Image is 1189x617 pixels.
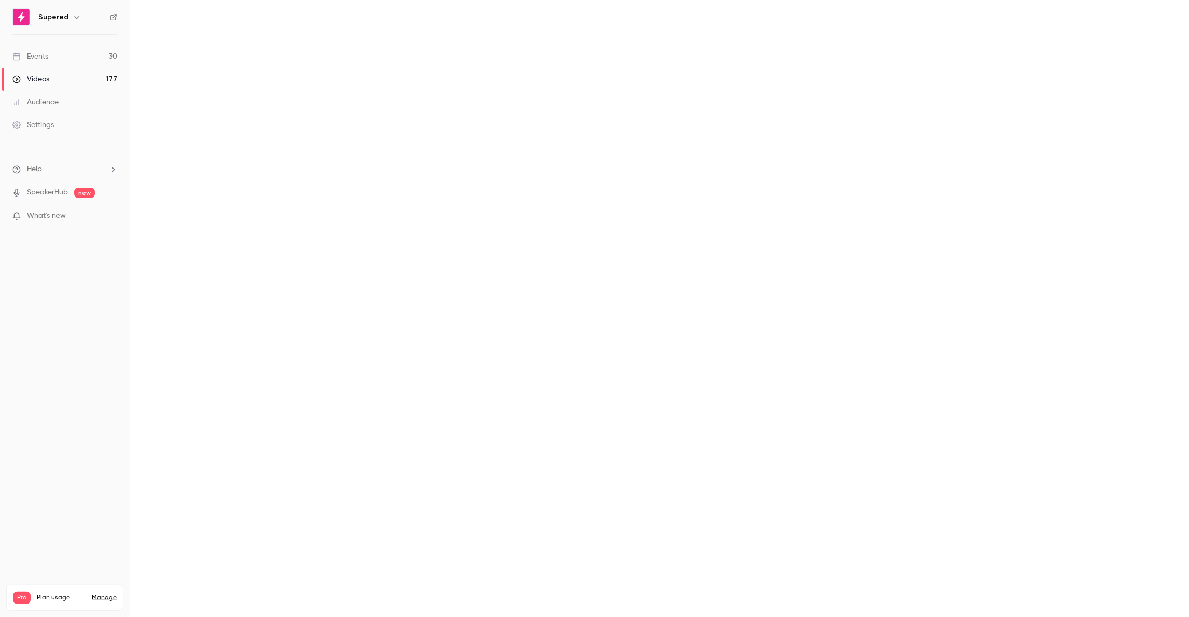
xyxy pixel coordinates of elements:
span: new [74,188,95,198]
img: Supered [13,9,30,25]
a: Manage [92,594,117,602]
a: SpeakerHub [27,187,68,198]
span: What's new [27,211,66,221]
div: Events [12,51,48,62]
div: Audience [12,97,59,107]
span: Help [27,164,42,175]
h6: Supered [38,12,68,22]
div: Settings [12,120,54,130]
iframe: Noticeable Trigger [105,212,117,221]
span: Plan usage [37,594,86,602]
li: help-dropdown-opener [12,164,117,175]
span: Pro [13,592,31,604]
div: Videos [12,74,49,85]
